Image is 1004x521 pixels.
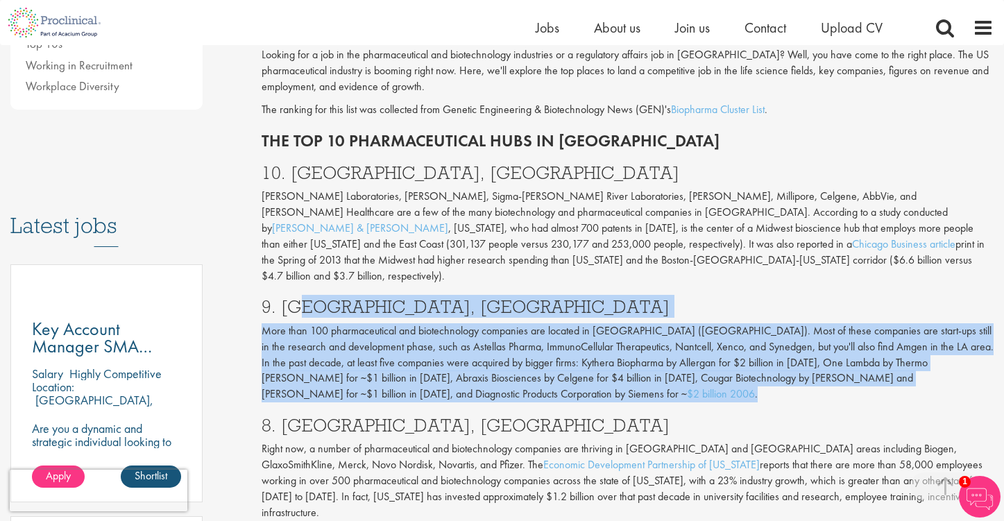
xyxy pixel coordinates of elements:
[745,19,786,37] a: Contact
[959,476,971,488] span: 1
[32,379,74,395] span: Location:
[687,386,755,401] a: $2 billion 2006
[10,179,203,247] h3: Latest jobs
[272,221,448,235] a: [PERSON_NAME] & [PERSON_NAME]
[821,19,883,37] a: Upload CV
[32,392,153,421] p: [GEOGRAPHIC_DATA], [GEOGRAPHIC_DATA]
[26,58,133,73] a: Working in Recruitment
[262,416,994,434] h3: 8. [GEOGRAPHIC_DATA], [GEOGRAPHIC_DATA]
[32,366,63,382] span: Salary
[262,298,994,316] h3: 9. [GEOGRAPHIC_DATA], [GEOGRAPHIC_DATA]
[262,47,994,95] p: Looking for a job in the pharmaceutical and biotechnology industries or a regulatory affairs job ...
[594,19,640,37] a: About us
[262,132,994,150] h2: The Top 10 Pharmaceutical hubs in [GEOGRAPHIC_DATA]
[262,189,994,284] p: [PERSON_NAME] Laboratories, [PERSON_NAME], Sigma-[PERSON_NAME] River Laboratories, [PERSON_NAME],...
[675,19,710,37] a: Join us
[32,321,181,355] a: Key Account Manager SMA (North)
[262,441,994,520] p: Right now, a number of pharmaceutical and biotechnology companies are thriving in [GEOGRAPHIC_DAT...
[32,317,152,375] span: Key Account Manager SMA (North)
[32,466,85,488] a: Apply
[69,366,162,382] p: Highly Competitive
[121,466,181,488] a: Shortlist
[543,457,760,472] a: Economic Development Partnership of [US_STATE]
[26,78,119,94] a: Workplace Diversity
[262,164,994,182] h3: 10. [GEOGRAPHIC_DATA], [GEOGRAPHIC_DATA]
[262,323,994,402] p: More than 100 pharmaceutical and biotechnology companies are located in [GEOGRAPHIC_DATA] ([GEOGR...
[32,422,181,488] p: Are you a dynamic and strategic individual looking to drive growth and build lasting partnerships...
[671,102,763,117] a: Biopharma Cluster Lis
[46,468,71,483] span: Apply
[763,102,765,117] a: t
[536,19,559,37] a: Jobs
[262,102,994,118] p: The ranking for this list was collected from Genetic Engineering & Biotechnology News (GEN)'s .
[959,476,1001,518] img: Chatbot
[10,470,187,511] iframe: reCAPTCHA
[852,237,955,251] a: Chicago Business article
